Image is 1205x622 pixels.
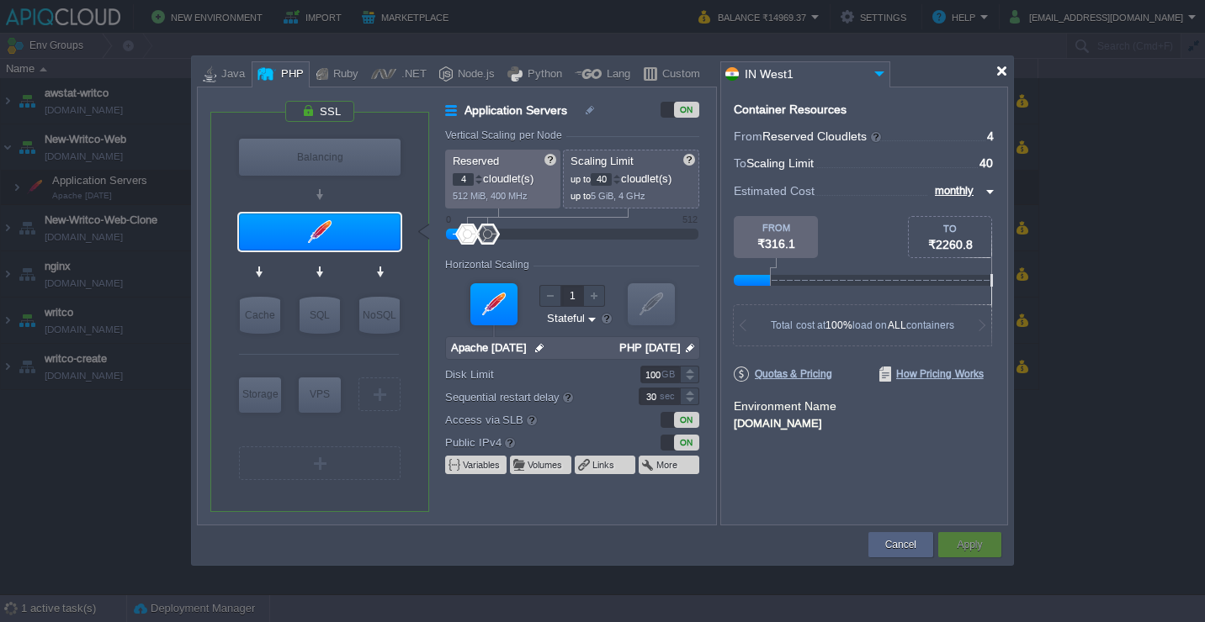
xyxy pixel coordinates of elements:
span: ₹316.1 [757,237,795,250]
span: ₹2260.8 [928,238,973,251]
div: 0 [446,214,451,224]
span: Scaling Limit [746,156,814,170]
div: ON [674,435,699,451]
span: 4 [987,129,994,143]
div: NoSQL [359,297,400,334]
div: Storage Containers [239,377,281,413]
span: up to [571,191,591,201]
span: Reserved [453,155,499,167]
div: NoSQL Databases [359,297,400,334]
span: From [734,129,762,143]
span: 512 MiB, 400 MHz [453,191,528,201]
label: Access via SLB [445,410,616,429]
label: Environment Name [734,399,836,413]
div: Elastic VPS [299,377,341,413]
button: More [656,458,679,472]
div: SQL [300,297,340,334]
div: 512 [682,214,698,224]
button: Variables [463,458,502,472]
div: SQL Databases [300,297,340,334]
div: GB [661,366,678,382]
div: Python [523,62,562,87]
button: Links [592,458,616,472]
span: Scaling Limit [571,155,634,167]
div: sec [660,388,678,404]
label: Public IPv4 [445,433,616,451]
div: Container Resources [734,103,847,116]
label: Sequential restart delay [445,387,616,406]
div: Java [216,62,245,87]
span: Quotas & Pricing [734,366,832,382]
span: To [734,156,746,170]
div: FROM [734,223,818,233]
div: [DOMAIN_NAME] [734,414,995,430]
div: .NET [396,62,427,87]
button: Apply [957,536,982,553]
div: Create New Layer [239,446,401,480]
div: Node.js [453,62,495,87]
div: Load Balancer [239,139,401,176]
span: Estimated Cost [734,182,815,200]
span: Reserved Cloudlets [762,129,883,143]
div: ON [674,412,699,428]
div: PHP [276,62,304,87]
div: Application Servers [239,213,401,250]
div: Lang [602,62,630,87]
div: TO [909,224,991,234]
div: Cache [240,297,280,334]
div: Custom [657,62,700,87]
label: Disk Limit [445,366,616,383]
div: VPS [299,377,341,411]
button: Cancel [885,536,916,553]
span: 40 [979,156,993,170]
div: Horizontal Scaling [445,259,533,271]
div: Create New Layer [358,377,401,411]
div: Ruby [328,62,358,87]
button: Volumes [528,458,564,472]
span: up to [571,174,591,184]
div: Storage [239,377,281,411]
p: cloudlet(s) [571,168,693,186]
span: 5 GiB, 4 GHz [591,191,645,201]
span: How Pricing Works [879,366,984,382]
div: Vertical Scaling per Node [445,129,566,141]
div: Balancing [239,139,401,176]
div: ON [674,102,699,118]
p: cloudlet(s) [453,168,555,186]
